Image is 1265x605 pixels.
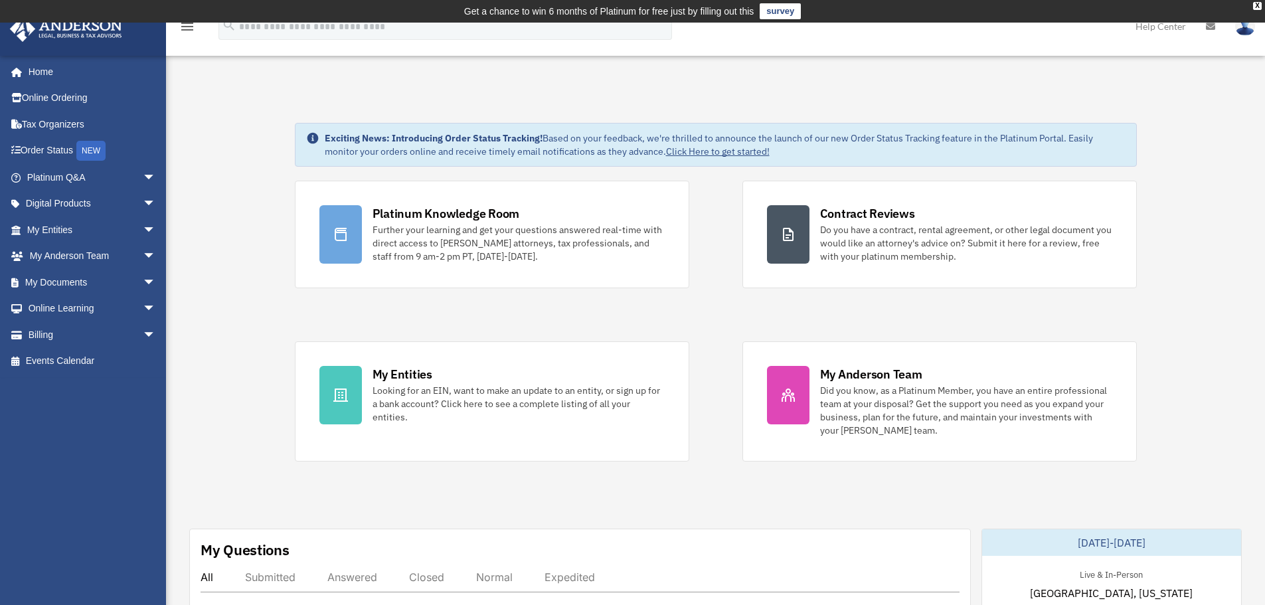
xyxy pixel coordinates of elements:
[6,16,126,42] img: Anderson Advisors Platinum Portal
[1030,585,1193,601] span: [GEOGRAPHIC_DATA], [US_STATE]
[373,223,665,263] div: Further your learning and get your questions answered real-time with direct access to [PERSON_NAM...
[143,296,169,323] span: arrow_drop_down
[222,18,236,33] i: search
[179,23,195,35] a: menu
[9,321,176,348] a: Billingarrow_drop_down
[9,85,176,112] a: Online Ordering
[9,137,176,165] a: Order StatusNEW
[143,321,169,349] span: arrow_drop_down
[9,243,176,270] a: My Anderson Teamarrow_drop_down
[9,216,176,243] a: My Entitiesarrow_drop_down
[464,3,754,19] div: Get a chance to win 6 months of Platinum for free just by filling out this
[760,3,801,19] a: survey
[9,191,176,217] a: Digital Productsarrow_drop_down
[295,181,689,288] a: Platinum Knowledge Room Further your learning and get your questions answered real-time with dire...
[327,570,377,584] div: Answered
[820,223,1112,263] div: Do you have a contract, rental agreement, or other legal document you would like an attorney's ad...
[742,341,1137,462] a: My Anderson Team Did you know, as a Platinum Member, you have an entire professional team at your...
[201,570,213,584] div: All
[143,243,169,270] span: arrow_drop_down
[143,164,169,191] span: arrow_drop_down
[742,181,1137,288] a: Contract Reviews Do you have a contract, rental agreement, or other legal document you would like...
[545,570,595,584] div: Expedited
[9,348,176,375] a: Events Calendar
[666,145,770,157] a: Click Here to get started!
[325,132,543,144] strong: Exciting News: Introducing Order Status Tracking!
[820,384,1112,437] div: Did you know, as a Platinum Member, you have an entire professional team at your disposal? Get th...
[9,164,176,191] a: Platinum Q&Aarrow_drop_down
[982,529,1241,556] div: [DATE]-[DATE]
[820,366,922,383] div: My Anderson Team
[143,269,169,296] span: arrow_drop_down
[325,131,1126,158] div: Based on your feedback, we're thrilled to announce the launch of our new Order Status Tracking fe...
[9,111,176,137] a: Tax Organizers
[373,205,520,222] div: Platinum Knowledge Room
[9,269,176,296] a: My Documentsarrow_drop_down
[201,540,290,560] div: My Questions
[76,141,106,161] div: NEW
[143,191,169,218] span: arrow_drop_down
[373,366,432,383] div: My Entities
[409,570,444,584] div: Closed
[9,58,169,85] a: Home
[373,384,665,424] div: Looking for an EIN, want to make an update to an entity, or sign up for a bank account? Click her...
[1253,2,1262,10] div: close
[143,216,169,244] span: arrow_drop_down
[820,205,915,222] div: Contract Reviews
[245,570,295,584] div: Submitted
[1069,566,1153,580] div: Live & In-Person
[476,570,513,584] div: Normal
[9,296,176,322] a: Online Learningarrow_drop_down
[1235,17,1255,36] img: User Pic
[179,19,195,35] i: menu
[295,341,689,462] a: My Entities Looking for an EIN, want to make an update to an entity, or sign up for a bank accoun...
